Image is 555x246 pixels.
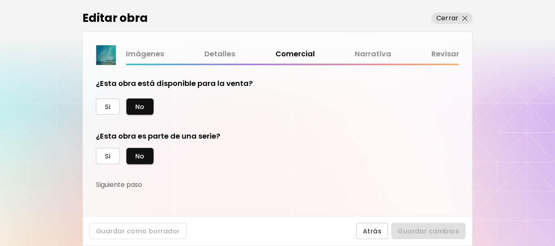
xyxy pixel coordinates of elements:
button: Atrás [356,223,388,239]
a: Imágenes [126,48,164,60]
h5: ¿Esta obra es parte de una serie? [96,131,356,141]
img: thumbnail [96,45,116,65]
button: No [126,98,154,115]
h5: Siguiente paso [96,180,142,189]
button: No [126,148,154,164]
a: Revisar [431,48,459,60]
span: No [135,103,145,111]
a: Narrativa [355,48,391,60]
h5: ¿Esta obra está disponible para la venta? [96,78,253,89]
span: Atrás [363,227,382,235]
a: Detalles [204,48,235,60]
span: No [135,152,145,160]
